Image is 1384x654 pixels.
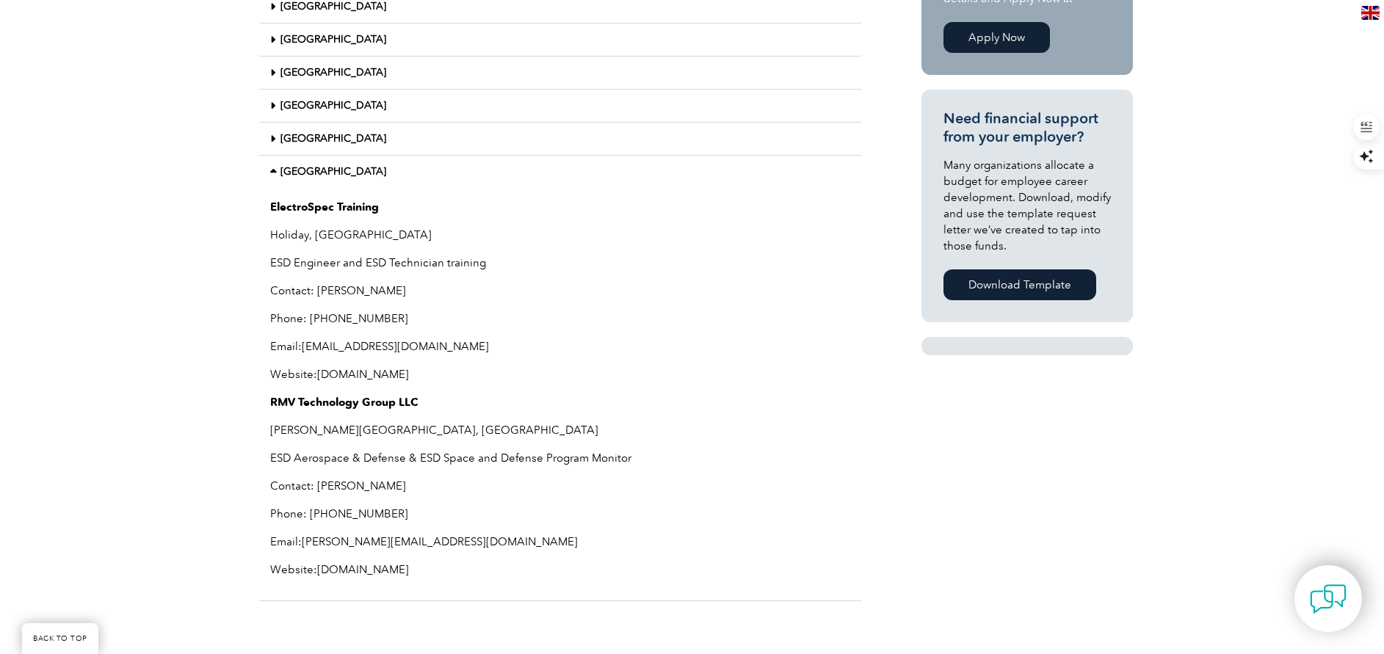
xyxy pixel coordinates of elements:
[1361,6,1380,20] img: en
[280,165,386,178] a: [GEOGRAPHIC_DATA]
[270,200,379,214] strong: ElectroSpec Training
[1310,581,1347,617] img: contact-chat.png
[270,366,850,382] p: Website:
[270,310,850,327] p: Phone: [PHONE_NUMBER]
[270,534,850,550] p: Email:
[943,22,1050,53] a: Apply Now
[270,396,418,409] strong: RMV Technology Group LLC
[943,109,1111,146] h3: Need financial support from your employer?
[943,157,1111,254] p: Many organizations allocate a budget for employee career development. Download, modify and use th...
[270,227,850,243] p: Holiday, [GEOGRAPHIC_DATA]
[259,90,861,123] div: [GEOGRAPHIC_DATA]
[259,123,861,156] div: [GEOGRAPHIC_DATA]
[280,33,386,46] a: [GEOGRAPHIC_DATA]
[280,132,386,145] a: [GEOGRAPHIC_DATA]
[317,563,409,576] a: [DOMAIN_NAME]
[302,340,489,353] a: [EMAIL_ADDRESS][DOMAIN_NAME]
[270,562,850,578] p: Website:
[270,478,850,494] p: Contact: [PERSON_NAME]
[302,535,578,548] a: [PERSON_NAME][EMAIL_ADDRESS][DOMAIN_NAME]
[270,255,850,271] p: ESD Engineer and ESD Technician training
[270,422,850,438] p: [PERSON_NAME][GEOGRAPHIC_DATA], [GEOGRAPHIC_DATA]
[259,188,861,601] div: [GEOGRAPHIC_DATA]
[259,57,861,90] div: [GEOGRAPHIC_DATA]
[270,506,850,522] p: Phone: [PHONE_NUMBER]
[270,450,850,466] p: ESD Aerospace & Defense & ESD Space and Defense Program Monitor
[280,99,386,112] a: [GEOGRAPHIC_DATA]
[943,269,1096,300] a: Download Template
[280,66,386,79] a: [GEOGRAPHIC_DATA]
[317,368,409,381] a: [DOMAIN_NAME]
[22,623,98,654] a: BACK TO TOP
[259,156,861,188] div: [GEOGRAPHIC_DATA]
[270,283,850,299] p: Contact: [PERSON_NAME]
[270,338,850,355] p: Email:
[259,23,861,57] div: [GEOGRAPHIC_DATA]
